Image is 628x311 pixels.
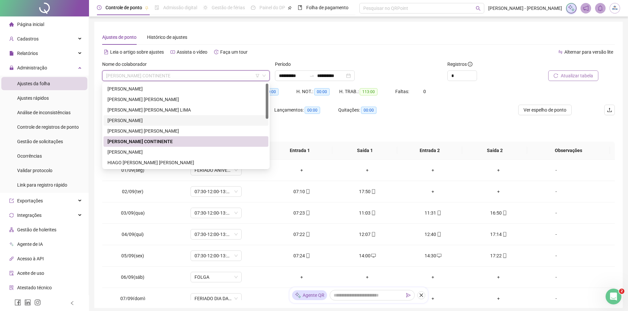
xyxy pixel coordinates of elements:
span: file-text [104,50,108,54]
div: - [537,295,576,302]
span: Ajustes de ponto [102,35,136,40]
div: H. TRAB.: [339,88,395,95]
span: info-circle [468,62,472,66]
iframe: Intercom live chat [606,289,621,304]
span: home [9,22,14,27]
span: Acesso à API [17,256,44,261]
span: search [476,6,481,11]
div: DIEGO DA SILVA CONTINENTE [104,136,268,147]
span: audit [9,271,14,275]
span: youtube [170,50,175,54]
span: Assista o vídeo [177,49,207,55]
span: api [9,256,14,261]
span: 00:00 [314,88,330,95]
span: Gestão de solicitações [17,139,63,144]
span: [PERSON_NAME] - [PERSON_NAME] [488,5,562,12]
span: Leia o artigo sobre ajustes [110,49,164,55]
button: Ver espelho de ponto [518,105,572,115]
span: Alternar para versão lite [564,49,613,55]
div: 07:24 [274,252,329,259]
span: down [262,74,266,78]
th: Saída 1 [332,142,397,160]
span: 07:30-12:00-13:00-17:18 [194,208,238,218]
span: Atestado técnico [17,285,52,290]
div: - [537,209,576,217]
span: 00:00 [263,88,279,95]
span: dashboard [251,5,255,10]
span: user-add [9,37,14,41]
span: Faltas: [395,89,410,94]
span: Folha de pagamento [306,5,348,10]
div: DANIELA SANTOS DA SILVA [104,115,268,126]
div: + [471,273,526,281]
span: Faça um tour [220,49,248,55]
span: Página inicial [17,22,44,27]
span: mobile [305,253,310,258]
div: - [537,167,576,174]
span: 03/09(qua) [121,210,145,216]
span: mobile [371,211,376,215]
div: - [537,273,576,281]
span: desktop [436,253,441,258]
span: mobile [502,211,507,215]
span: book [298,5,302,10]
span: 00:00 [361,107,376,114]
div: 07:22 [274,231,329,238]
span: Integrações [17,213,42,218]
span: linkedin [24,299,31,306]
span: lock [9,65,14,70]
th: Entrada 2 [397,142,462,160]
div: + [405,295,461,302]
label: Nome do colaborador [102,61,151,68]
div: Agente QR [292,290,327,300]
span: FERIADO DIA DA INDEPENDÊNCIA [194,294,238,303]
div: + [471,295,526,302]
span: DIEGO DA SILVA CONTINENTE [106,71,266,81]
span: to [309,73,314,78]
div: + [471,167,526,174]
span: facebook [15,299,21,306]
div: + [274,167,329,174]
span: 07:30-12:00-13:00-17:18 [194,229,238,239]
span: Exportações [17,198,43,203]
span: sync [9,213,14,218]
span: Registros [447,61,472,68]
span: Painel do DP [259,5,285,10]
div: 11:03 [340,209,395,217]
span: Aceite de uso [17,271,44,276]
span: Agente de IA [17,242,43,247]
img: 37134 [610,3,620,13]
span: history [214,50,219,54]
span: 113:00 [360,88,377,95]
span: sun [203,5,208,10]
th: Entrada 1 [267,142,332,160]
span: Atualizar tabela [561,72,593,79]
span: FERIADO ANIVERSARIO MOGI DAS CRUZES [194,165,238,175]
div: DONIZETI TEIXEIRA FERREIRA [104,147,268,157]
button: Atualizar tabela [548,70,598,81]
span: Controle de registros de ponto [17,124,79,130]
span: filter [255,74,259,78]
div: + [274,295,329,302]
span: desktop [371,253,376,258]
th: Observações [527,142,610,160]
span: Relatórios [17,51,38,56]
span: upload [607,107,612,113]
span: Ajustes da folha [17,81,50,86]
div: 11:31 [405,209,461,217]
span: mobile [436,211,441,215]
div: 12:07 [340,231,395,238]
div: [PERSON_NAME] [107,148,264,156]
div: 16:50 [471,209,526,217]
span: file-done [155,5,159,10]
span: Ver espelho de ponto [523,106,566,114]
img: sparkle-icon.fc2bf0ac1784a2077858766a79e2daf3.svg [295,292,301,299]
span: 0 [423,89,426,94]
div: 12:40 [405,231,461,238]
div: [PERSON_NAME] [107,85,264,92]
div: HE 3: [254,88,296,95]
span: 06/09(sáb) [121,274,144,280]
div: 17:14 [471,231,526,238]
span: pushpin [288,6,292,10]
div: + [405,167,461,174]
